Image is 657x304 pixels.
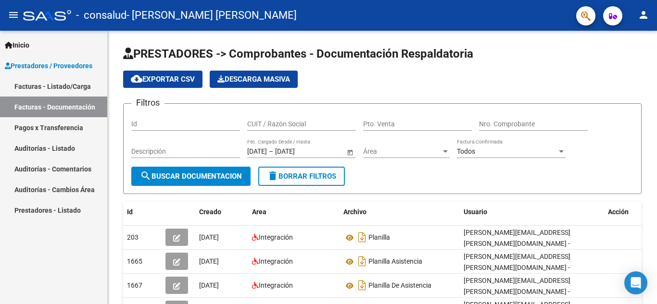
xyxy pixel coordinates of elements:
[123,202,162,222] datatable-header-cell: Id
[275,147,322,156] input: Fecha fin
[368,282,431,290] span: Planilla De Asistencia
[343,208,366,216] span: Archivo
[608,208,629,216] span: Acción
[248,202,340,222] datatable-header-cell: Area
[356,230,368,245] i: Descargar documento
[5,61,92,71] span: Prestadores / Proveedores
[5,40,29,50] span: Inicio
[247,147,267,156] input: Fecha inicio
[199,257,219,265] span: [DATE]
[127,281,142,289] span: 1667
[624,271,647,294] div: Open Intercom Messenger
[356,254,368,269] i: Descargar documento
[127,257,142,265] span: 1665
[259,257,293,265] span: Integración
[123,71,202,88] button: Exportar CSV
[127,208,133,216] span: Id
[131,75,195,84] span: Exportar CSV
[464,229,595,269] span: [PERSON_NAME][EMAIL_ADDRESS][PERSON_NAME][DOMAIN_NAME] - [PERSON_NAME] [PERSON_NAME]/ remises Mis...
[210,71,298,88] button: Descarga Masiva
[131,167,251,186] button: Buscar Documentacion
[210,71,298,88] app-download-masive: Descarga masiva de comprobantes (adjuntos)
[604,202,652,222] datatable-header-cell: Acción
[267,170,278,182] mat-icon: delete
[460,202,604,222] datatable-header-cell: Usuario
[217,75,290,84] span: Descarga Masiva
[363,147,441,156] span: Área
[464,208,487,216] span: Usuario
[252,208,266,216] span: Area
[199,281,219,289] span: [DATE]
[368,234,390,242] span: Planilla
[131,73,142,85] mat-icon: cloud_download
[638,9,649,21] mat-icon: person
[259,233,293,241] span: Integración
[356,278,368,293] i: Descargar documento
[140,172,242,181] span: Buscar Documentacion
[76,5,126,26] span: - consalud
[195,202,248,222] datatable-header-cell: Creado
[259,281,293,289] span: Integración
[199,208,221,216] span: Creado
[140,170,152,182] mat-icon: search
[123,47,473,61] span: PRESTADORES -> Comprobantes - Documentación Respaldatoria
[269,147,273,156] span: –
[8,9,19,21] mat-icon: menu
[457,147,475,155] span: Todos
[345,147,355,157] button: Open calendar
[368,258,422,266] span: Planilla Asistencia
[126,5,297,26] span: - [PERSON_NAME] [PERSON_NAME]
[340,202,460,222] datatable-header-cell: Archivo
[464,253,595,293] span: [PERSON_NAME][EMAIL_ADDRESS][PERSON_NAME][DOMAIN_NAME] - [PERSON_NAME] [PERSON_NAME]/ remises Mis...
[267,172,336,181] span: Borrar Filtros
[127,233,139,241] span: 203
[131,96,164,109] h3: Filtros
[199,233,219,241] span: [DATE]
[258,167,345,186] button: Borrar Filtros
